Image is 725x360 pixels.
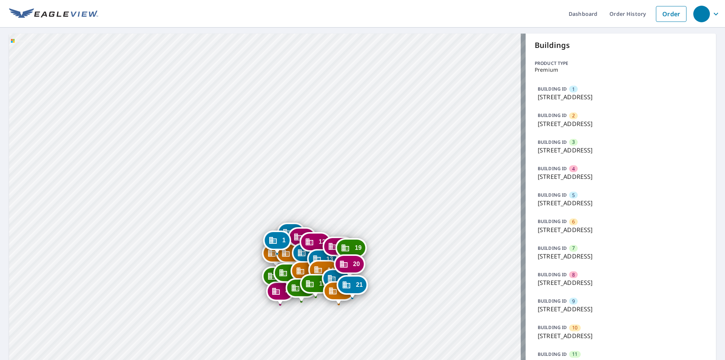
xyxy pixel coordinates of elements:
p: [STREET_ADDRESS] [538,119,704,128]
p: BUILDING ID [538,165,567,172]
div: Dropped pin, building 11, Commercial property, 5515 Forest Haven Cir Tampa, FL 33615 [286,278,317,302]
p: [STREET_ADDRESS] [538,198,704,208]
p: [STREET_ADDRESS] [538,252,704,261]
span: 7 [572,245,575,252]
span: 12 [319,239,325,245]
span: 6 [572,218,575,225]
span: 2 [572,112,575,119]
p: [STREET_ADDRESS] [538,225,704,234]
div: Dropped pin, building 1, Commercial property, 5605 Forest Haven Cir Tampa, FL 33615 [263,231,291,254]
div: Dropped pin, building 4, Commercial property, 5525 Forest Haven Cir Tampa, FL 33615 [266,282,294,305]
span: 8 [572,271,575,278]
div: Dropped pin, building 13, Commercial property, 5625 Forest Haven Cir Tampa, FL 33615 [307,249,338,272]
p: BUILDING ID [538,112,567,118]
div: Dropped pin, building 14, Commercial property, 5508 Pine Forest Ct Tampa, FL 33615 [308,260,339,283]
p: BUILDING ID [538,271,567,278]
div: Dropped pin, building 12, Commercial property, 5619 Forest Haven Cir Tampa, FL 33615 [299,232,331,255]
span: 4 [572,165,575,172]
div: Dropped pin, building 18, Commercial property, 5501 Forest Haven Cir Tampa, FL 33615 [323,281,354,305]
div: Dropped pin, building 5, Commercial property, 5613 Forest Haven Cir Tampa, FL 33615 [277,223,305,246]
span: 10 [572,324,577,331]
p: BUILDING ID [538,139,567,145]
div: Dropped pin, building 9, Commercial property, 8301 Oak Forest Ct Tampa, FL 33615 [292,243,320,266]
span: 1 [572,86,575,93]
p: BUILDING ID [538,192,567,198]
div: Dropped pin, building 15, Commercial property, 5502 Pine Forest Ct Tampa, FL 33615 [300,274,331,297]
div: Dropped pin, building 7, Commercial property, 8308 Oak Forest Ct Tampa, FL 33615 [273,263,301,286]
span: 15 [319,281,326,286]
span: 14 [327,267,334,273]
a: Order [656,6,686,22]
span: 11 [572,351,577,358]
span: 19 [355,245,362,251]
p: [STREET_ADDRESS] [538,146,704,155]
span: 20 [353,261,360,267]
div: Dropped pin, building 21, Commercial property, 5512 Wood Forest Dr Tampa, FL 33615 [337,275,368,298]
p: BUILDING ID [538,351,567,357]
div: Dropped pin, building 3, Commercial property, 5527 Forest Haven Cir Tampa, FL 33615 [262,266,290,290]
div: Dropped pin, building 10, Commercial property, 8300 Oak Forest Ct Tampa, FL 33615 [290,261,322,285]
span: 5 [572,192,575,199]
div: Dropped pin, building 19, Commercial property, 5635 Forest Haven Cir Tampa, FL 33615 [336,238,367,262]
p: BUILDING ID [538,324,567,331]
span: 21 [356,282,363,288]
p: [STREET_ADDRESS] [538,331,704,340]
div: Dropped pin, building 8, Commercial property, 5617 Forest Haven Cir Tampa, FL 33615 [288,227,316,251]
img: EV Logo [9,8,98,20]
div: Dropped pin, building 6, Commercial property, 8305 Oak Forest Ct Tampa, FL 33615 [276,243,304,267]
p: BUILDING ID [538,245,567,251]
span: 1 [282,237,285,243]
p: BUILDING ID [538,218,567,225]
p: Product type [535,60,707,67]
p: Buildings [535,40,707,51]
span: 4 [285,288,289,294]
p: [STREET_ADDRESS] [538,305,704,314]
span: 9 [572,298,575,305]
div: Dropped pin, building 17, Commercial property, 5503 Pine Forest Ct Tampa, FL 33615 [322,269,353,292]
div: Dropped pin, building 2, Commercial property, 5601 Forest Haven Cir Tampa, FL 33615 [262,243,290,267]
p: BUILDING ID [538,86,567,92]
p: Premium [535,67,707,73]
p: [STREET_ADDRESS] [538,92,704,102]
span: 3 [572,138,575,146]
div: Dropped pin, building 16, Commercial property, 5633 Forest Haven Cir Tampa, FL 33615 [322,237,354,260]
p: [STREET_ADDRESS] [538,278,704,287]
p: [STREET_ADDRESS] [538,172,704,181]
p: BUILDING ID [538,298,567,304]
div: Dropped pin, building 20, Commercial property, 5602 Wood Forest Dr Tampa, FL 33615 [334,254,365,278]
